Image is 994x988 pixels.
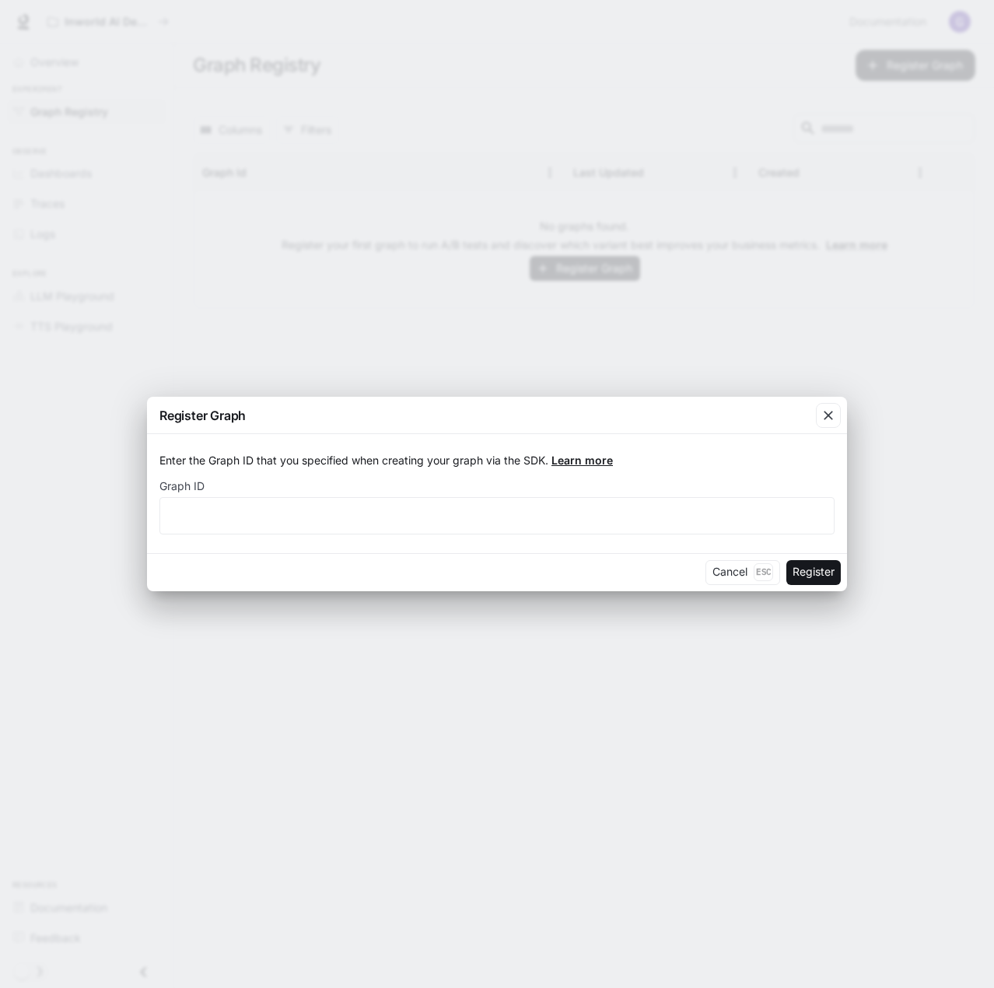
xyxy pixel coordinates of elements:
[159,481,205,492] p: Graph ID
[786,560,841,585] button: Register
[754,563,773,580] p: Esc
[159,406,246,425] p: Register Graph
[551,454,613,467] a: Learn more
[705,560,780,585] button: CancelEsc
[159,453,835,468] p: Enter the Graph ID that you specified when creating your graph via the SDK.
